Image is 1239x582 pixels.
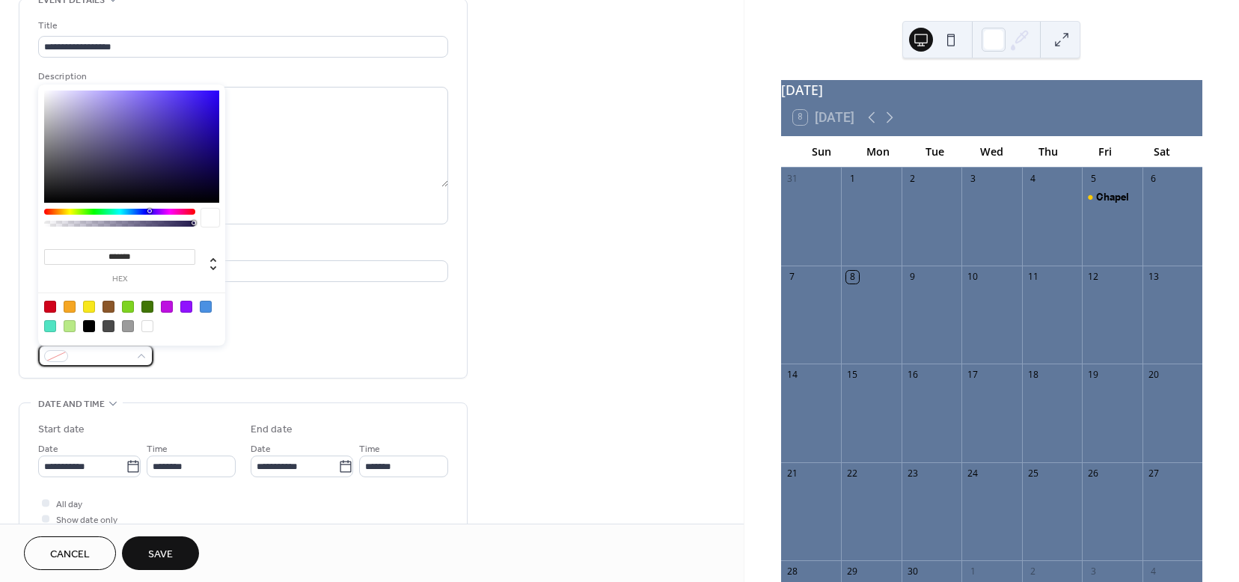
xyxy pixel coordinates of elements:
[967,467,979,480] div: 24
[1027,467,1039,480] div: 25
[1082,190,1142,203] div: Chapel
[786,467,798,480] div: 21
[24,536,116,570] button: Cancel
[1027,172,1039,185] div: 4
[122,301,134,313] div: #7ED321
[148,547,173,563] span: Save
[1087,566,1100,578] div: 3
[1087,271,1100,284] div: 12
[44,320,56,332] div: #50E3C2
[967,172,979,185] div: 3
[38,396,105,412] span: Date and time
[1027,566,1039,578] div: 2
[161,301,173,313] div: #BD10E0
[1147,467,1160,480] div: 27
[38,69,445,85] div: Description
[1087,467,1100,480] div: 26
[1087,369,1100,382] div: 19
[786,172,798,185] div: 31
[44,275,195,284] label: hex
[906,271,919,284] div: 9
[1134,136,1190,167] div: Sat
[83,320,95,332] div: #000000
[1147,271,1160,284] div: 13
[906,136,963,167] div: Tue
[180,301,192,313] div: #9013FE
[1096,190,1129,203] div: Chapel
[846,566,859,578] div: 29
[122,320,134,332] div: #9B9B9B
[103,301,114,313] div: #8B572A
[359,441,380,457] span: Time
[38,18,445,34] div: Title
[906,369,919,382] div: 16
[1020,136,1077,167] div: Thu
[141,301,153,313] div: #417505
[906,467,919,480] div: 23
[38,441,58,457] span: Date
[967,566,979,578] div: 1
[846,172,859,185] div: 1
[251,441,271,457] span: Date
[64,301,76,313] div: #F5A623
[846,369,859,382] div: 15
[38,422,85,438] div: Start date
[786,271,798,284] div: 7
[850,136,907,167] div: Mon
[103,320,114,332] div: #4A4A4A
[1147,369,1160,382] div: 20
[793,136,850,167] div: Sun
[967,369,979,382] div: 17
[1077,136,1134,167] div: Fri
[1147,566,1160,578] div: 4
[38,242,445,258] div: Location
[141,320,153,332] div: #FFFFFF
[963,136,1020,167] div: Wed
[122,536,199,570] button: Save
[967,271,979,284] div: 10
[906,172,919,185] div: 2
[56,512,117,528] span: Show date only
[251,422,293,438] div: End date
[906,566,919,578] div: 30
[1147,172,1160,185] div: 6
[44,301,56,313] div: #D0021B
[200,301,212,313] div: #4A90E2
[846,271,859,284] div: 8
[786,566,798,578] div: 28
[1027,369,1039,382] div: 18
[147,441,168,457] span: Time
[83,301,95,313] div: #F8E71C
[64,320,76,332] div: #B8E986
[1087,172,1100,185] div: 5
[786,369,798,382] div: 14
[781,80,1202,99] div: [DATE]
[50,547,90,563] span: Cancel
[56,497,82,512] span: All day
[846,467,859,480] div: 22
[1027,271,1039,284] div: 11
